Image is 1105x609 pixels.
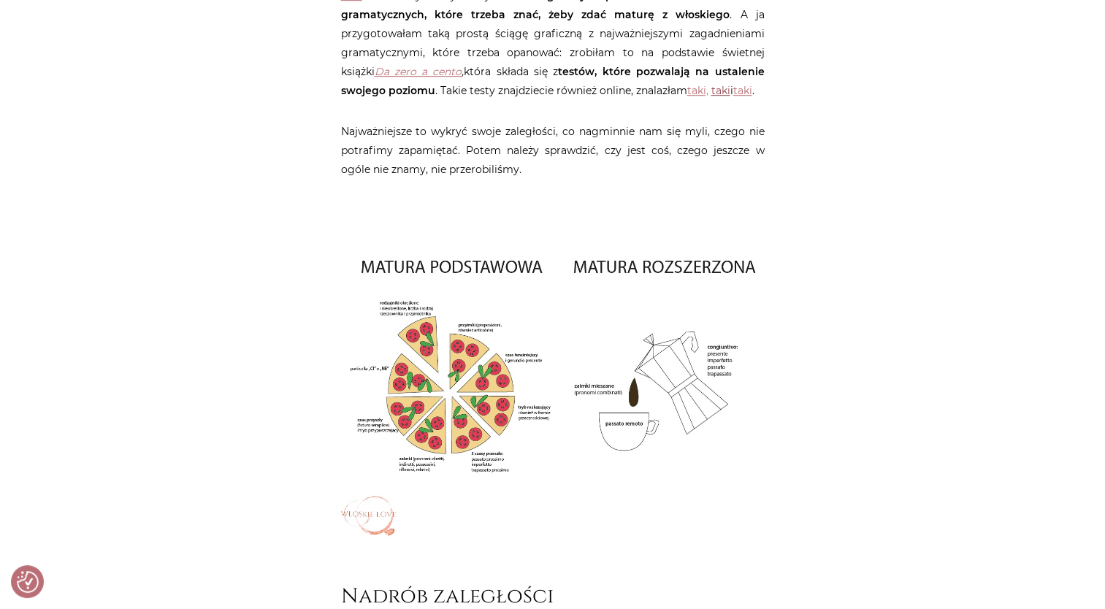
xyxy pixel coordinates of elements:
[17,571,39,593] img: Revisit consent button
[375,65,464,78] em: ,
[711,84,730,97] a: taki
[341,122,765,179] p: Najważniejsze to wykryć swoje zaległości, co nagminnie nam się myli, czego nie potrafimy zapamięt...
[17,571,39,593] button: Preferencje co do zgód
[733,84,752,97] a: taki
[341,584,765,609] h2: Nadrób zaległości
[341,65,765,97] strong: testów, które pozwalają na ustalenie swojego poziomu
[687,84,708,97] a: taki,
[375,65,462,78] a: Da zero a cento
